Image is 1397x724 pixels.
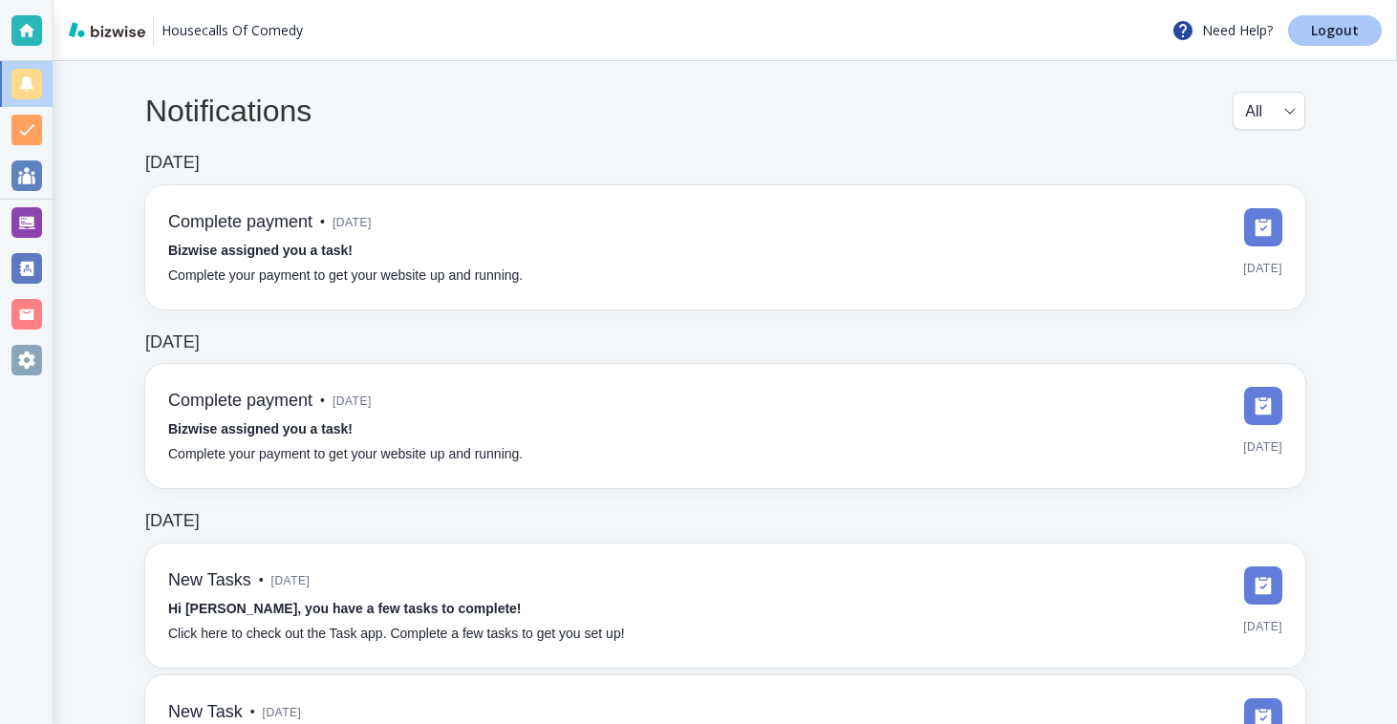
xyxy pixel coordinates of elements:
[259,570,264,591] p: •
[168,212,312,233] h6: Complete payment
[1245,93,1293,129] div: All
[168,391,312,412] h6: Complete payment
[161,21,303,40] p: Housecalls Of Comedy
[333,208,372,237] span: [DATE]
[1171,19,1273,42] p: Need Help?
[320,391,325,412] p: •
[161,15,303,46] a: Housecalls Of Comedy
[1243,433,1282,461] span: [DATE]
[145,511,200,532] h6: [DATE]
[168,601,522,616] strong: Hi [PERSON_NAME], you have a few tasks to complete!
[168,444,523,465] p: Complete your payment to get your website up and running.
[1244,208,1282,246] img: DashboardSidebarTasks.svg
[1244,566,1282,605] img: DashboardSidebarTasks.svg
[145,185,1305,309] a: Complete payment•[DATE]Bizwise assigned you a task!Complete your payment to get your website up a...
[1244,387,1282,425] img: DashboardSidebarTasks.svg
[145,153,200,174] h6: [DATE]
[168,624,625,645] p: Click here to check out the Task app. Complete a few tasks to get you set up!
[1243,254,1282,283] span: [DATE]
[168,266,523,287] p: Complete your payment to get your website up and running.
[168,570,251,591] h6: New Tasks
[168,243,353,258] strong: Bizwise assigned you a task!
[69,22,145,37] img: bizwise
[333,387,372,415] span: [DATE]
[145,332,200,353] h6: [DATE]
[145,364,1305,488] a: Complete payment•[DATE]Bizwise assigned you a task!Complete your payment to get your website up a...
[168,421,353,437] strong: Bizwise assigned you a task!
[1311,24,1359,37] p: Logout
[145,543,1305,668] a: New Tasks•[DATE]Hi [PERSON_NAME], you have a few tasks to complete!Click here to check out the Ta...
[145,93,312,129] h4: Notifications
[1243,612,1282,641] span: [DATE]
[1288,15,1382,46] a: Logout
[271,566,311,595] span: [DATE]
[250,702,255,723] p: •
[168,702,243,723] h6: New Task
[320,212,325,233] p: •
